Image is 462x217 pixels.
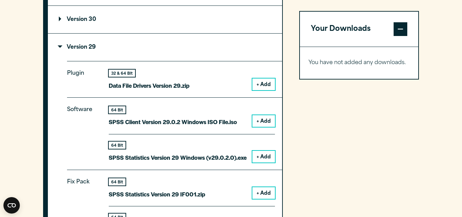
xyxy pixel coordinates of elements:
button: Your Downloads [300,12,419,47]
summary: Version 29 [48,34,282,61]
p: SPSS Statistics Version 29 Windows (v29.0.2.0).exe [109,153,247,162]
div: 64 Bit [109,106,126,113]
p: You have not added any downloads. [308,58,410,68]
button: + Add [252,151,275,162]
div: 64 Bit [109,142,126,149]
p: SPSS Statistics Version 29 IF001.zip [109,189,205,199]
p: Version 29 [59,45,96,50]
p: Plugin [67,69,98,85]
p: Data File Drivers Version 29.zip [109,81,189,91]
button: Open CMP widget [3,197,20,214]
div: Your Downloads [300,47,419,79]
p: Version 30 [59,17,96,22]
summary: Version 30 [48,6,282,33]
div: 64 Bit [109,178,126,185]
p: Software [67,105,98,157]
p: SPSS Client Version 29.0.2 Windows ISO File.iso [109,117,237,127]
button: + Add [252,79,275,90]
div: 32 & 64 Bit [109,70,135,77]
button: + Add [252,115,275,127]
button: + Add [252,187,275,199]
